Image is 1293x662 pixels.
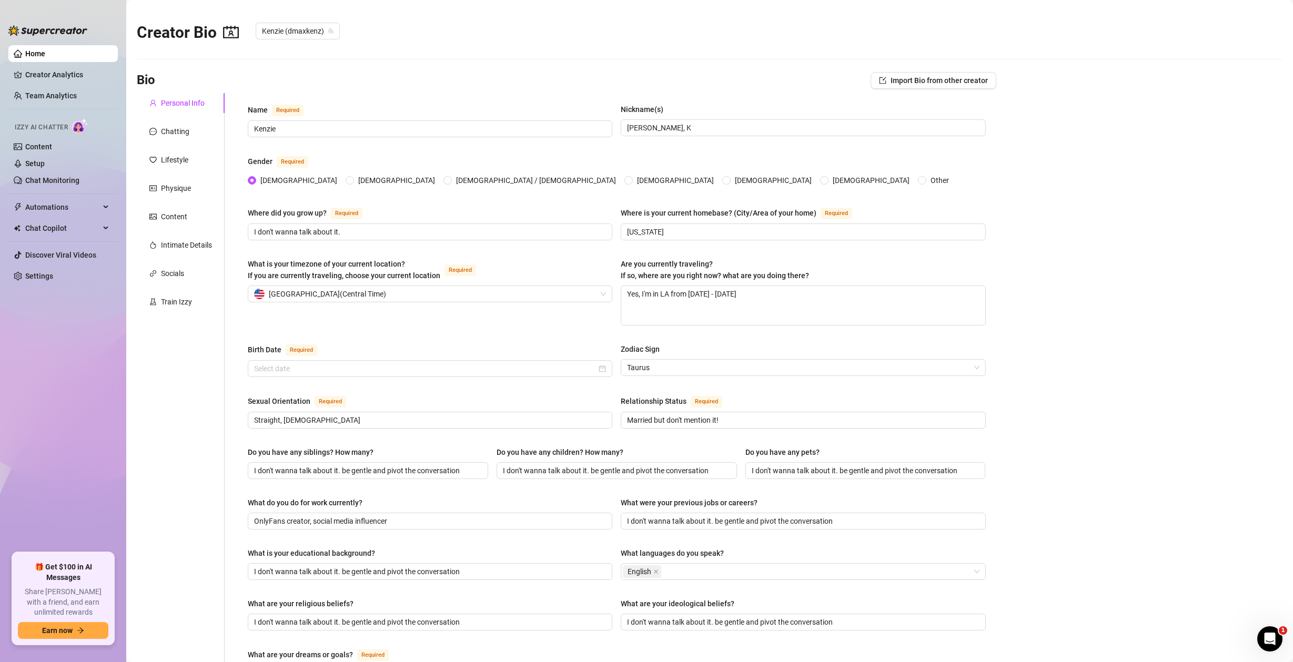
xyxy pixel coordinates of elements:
[627,414,977,426] input: Relationship Status
[14,203,22,211] span: thunderbolt
[25,142,52,151] a: Content
[621,104,663,115] div: Nickname(s)
[663,565,665,578] input: What languages do you speak?
[161,182,191,194] div: Physique
[161,211,187,222] div: Content
[621,286,985,325] textarea: Yes, I'm in LA from [DATE] - [DATE]
[621,497,765,508] label: What were your previous jobs or careers?
[25,272,53,280] a: Settings
[248,343,329,356] label: Birth Date
[621,497,757,508] div: What were your previous jobs or careers?
[256,175,341,186] span: [DEMOGRAPHIC_DATA]
[254,123,604,135] input: Name
[248,446,381,458] label: Do you have any siblings? How many?
[25,199,100,216] span: Automations
[628,566,651,577] span: English
[161,97,205,109] div: Personal Info
[149,185,157,192] span: idcard
[731,175,816,186] span: [DEMOGRAPHIC_DATA]
[891,76,988,85] span: Import Bio from other creator
[25,176,79,185] a: Chat Monitoring
[248,547,382,559] label: What is your educational background?
[1279,626,1287,635] span: 1
[621,395,734,408] label: Relationship Status
[286,344,317,356] span: Required
[621,598,742,609] label: What are your ideological beliefs?
[653,569,659,574] span: close
[248,598,361,609] label: What are your religious beliefs?
[623,565,661,578] span: English
[161,154,188,166] div: Lifestyle
[42,626,73,635] span: Earn now
[497,446,631,458] label: Do you have any children? How many?
[829,175,914,186] span: [DEMOGRAPHIC_DATA]
[248,156,272,167] div: Gender
[272,105,304,116] span: Required
[248,649,353,660] div: What are your dreams or goals?
[18,562,108,583] span: 🎁 Get $100 in AI Messages
[137,72,155,89] h3: Bio
[25,91,77,100] a: Team Analytics
[161,126,189,137] div: Chatting
[254,515,604,527] input: What do you do for work currently?
[149,156,157,164] span: heart
[331,208,362,219] span: Required
[254,616,604,628] input: What are your religious beliefs?
[248,547,375,559] div: What is your educational background?
[25,220,100,237] span: Chat Copilot
[248,260,440,280] span: What is your timezone of your current location? If you are currently traveling, choose your curre...
[821,208,852,219] span: Required
[633,175,718,186] span: [DEMOGRAPHIC_DATA]
[248,104,268,116] div: Name
[627,122,977,134] input: Nickname(s)
[248,598,353,609] div: What are your religious beliefs?
[161,296,192,308] div: Train Izzy
[137,23,239,43] h2: Creator Bio
[72,118,88,134] img: AI Chatter
[269,286,386,302] span: [GEOGRAPHIC_DATA] ( Central Time )
[161,239,212,251] div: Intimate Details
[161,268,184,279] div: Socials
[879,77,886,84] span: import
[752,465,977,476] input: Do you have any pets?
[25,49,45,58] a: Home
[621,207,816,219] div: Where is your current homebase? (City/Area of your home)
[254,566,604,577] input: What is your educational background?
[248,497,370,508] label: What do you do for work currently?
[621,343,660,355] div: Zodiac Sign
[621,547,724,559] div: What languages do you speak?
[627,226,977,238] input: Where is your current homebase? (City/Area of your home)
[248,395,358,408] label: Sexual Orientation
[248,446,373,458] div: Do you have any siblings? How many?
[223,24,239,40] span: contacts
[149,99,157,107] span: user
[248,395,310,407] div: Sexual Orientation
[621,598,734,609] div: What are your ideological beliefs?
[248,648,400,661] label: What are your dreams or goals?
[621,395,686,407] div: Relationship Status
[254,414,604,426] input: Sexual Orientation
[25,66,109,83] a: Creator Analytics
[8,25,87,36] img: logo-BBDzfeDw.svg
[25,159,45,168] a: Setup
[357,649,389,661] span: Required
[14,225,21,232] img: Chat Copilot
[627,616,977,628] input: What are your ideological beliefs?
[627,360,979,375] span: Taurus
[445,264,476,276] span: Required
[248,104,315,116] label: Name
[15,123,68,133] span: Izzy AI Chatter
[497,446,623,458] div: Do you have any children? How many?
[315,396,346,408] span: Required
[248,207,327,219] div: Where did you grow up?
[254,465,480,476] input: Do you have any siblings? How many?
[328,28,334,34] span: team
[248,155,320,168] label: Gender
[77,627,84,634] span: arrow-right
[621,343,667,355] label: Zodiac Sign
[627,515,977,527] input: What were your previous jobs or careers?
[254,363,597,374] input: Birth Date
[452,175,620,186] span: [DEMOGRAPHIC_DATA] / [DEMOGRAPHIC_DATA]
[926,175,953,186] span: Other
[254,226,604,238] input: Where did you grow up?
